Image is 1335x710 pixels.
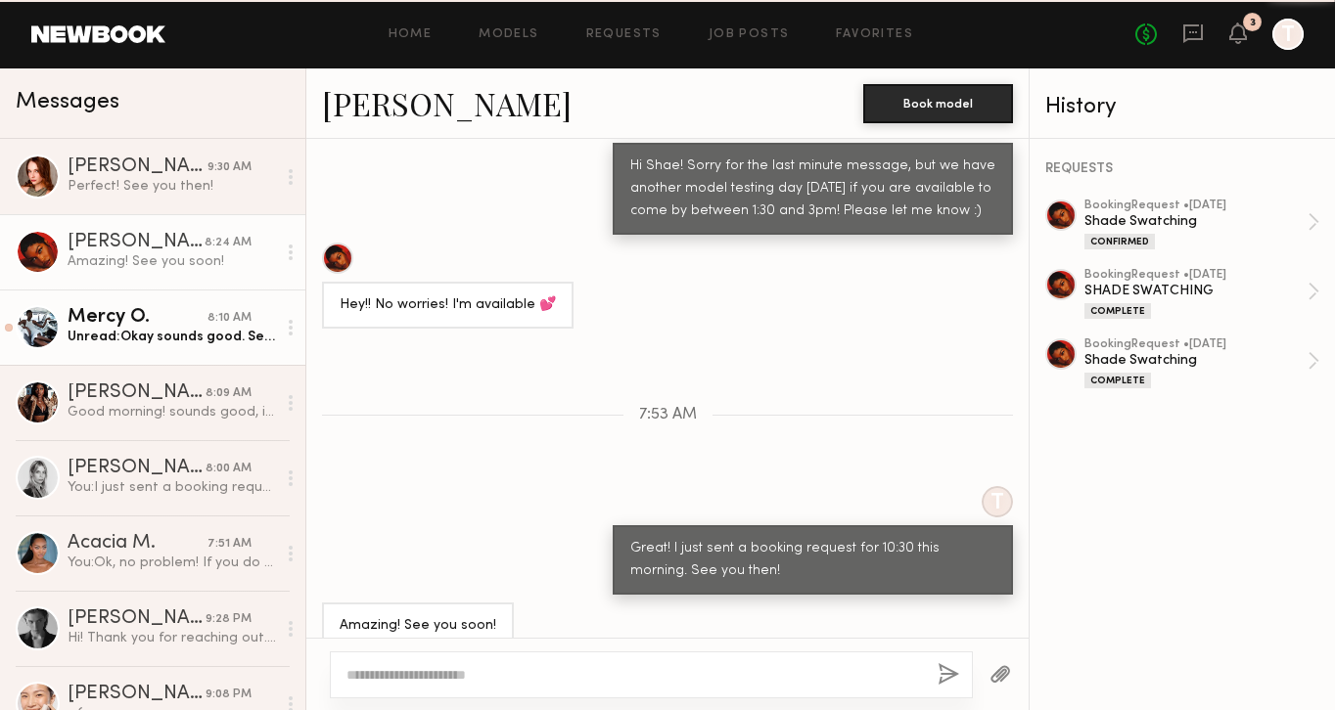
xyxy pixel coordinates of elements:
[16,91,119,113] span: Messages
[68,534,207,554] div: Acacia M.
[68,629,276,647] div: Hi! Thank you for reaching out. Is this a paid gig? If so, could you please share your rate?
[68,252,276,271] div: Amazing! See you soon!
[207,535,252,554] div: 7:51 AM
[206,460,252,478] div: 8:00 AM
[639,407,697,423] span: 7:53 AM
[1250,18,1256,28] div: 3
[68,233,205,252] div: [PERSON_NAME]
[340,615,496,638] div: Amazing! See you soon!
[836,28,913,41] a: Favorites
[586,28,662,41] a: Requests
[68,609,206,629] div: [PERSON_NAME]
[1084,200,1319,249] a: bookingRequest •[DATE]Shade SwatchingConfirmed
[68,177,276,196] div: Perfect! See you then!
[389,28,433,41] a: Home
[68,328,276,346] div: Unread: Okay sounds good. See you at 3.30
[207,158,252,177] div: 9:30 AM
[709,28,790,41] a: Job Posts
[68,157,207,177] div: [PERSON_NAME]
[630,538,995,583] div: Great! I just sent a booking request for 10:30 this morning. See you then!
[68,685,206,704] div: [PERSON_NAME]
[340,294,556,317] div: Hey!! No worries! I'm available 💕
[1084,269,1319,319] a: bookingRequest •[DATE]SHADE SWATCHINGComplete
[205,234,252,252] div: 8:24 AM
[68,308,207,328] div: Mercy O.
[1084,351,1308,370] div: Shade Swatching
[322,82,572,124] a: [PERSON_NAME]
[68,383,206,403] div: [PERSON_NAME]
[206,686,252,704] div: 9:08 PM
[68,554,276,572] div: You: Ok, no problem! If you do 2:30, we could do that also. Or I can let you know about the next ...
[206,384,252,403] div: 8:09 AM
[1084,234,1155,249] div: Confirmed
[1084,212,1308,231] div: Shade Swatching
[206,610,252,629] div: 9:28 PM
[1084,373,1151,388] div: Complete
[207,309,252,328] div: 8:10 AM
[863,94,1013,111] a: Book model
[1084,338,1308,351] div: booking Request • [DATE]
[68,403,276,422] div: Good morning! sounds good, ill see you at 1:30
[1045,162,1319,176] div: REQUESTS
[1272,19,1304,50] a: T
[68,478,276,497] div: You: I just sent a booking request for 2pm-2:30pm! Please arrive on time, as the timing is slotte...
[1084,200,1308,212] div: booking Request • [DATE]
[1084,338,1319,388] a: bookingRequest •[DATE]Shade SwatchingComplete
[1084,303,1151,319] div: Complete
[479,28,538,41] a: Models
[1084,269,1308,282] div: booking Request • [DATE]
[68,459,206,478] div: [PERSON_NAME]
[1084,282,1308,300] div: SHADE SWATCHING
[863,84,1013,123] button: Book model
[630,155,995,223] div: Hi Shae! Sorry for the last minute message, but we have another model testing day [DATE] if you a...
[1045,96,1319,118] div: History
